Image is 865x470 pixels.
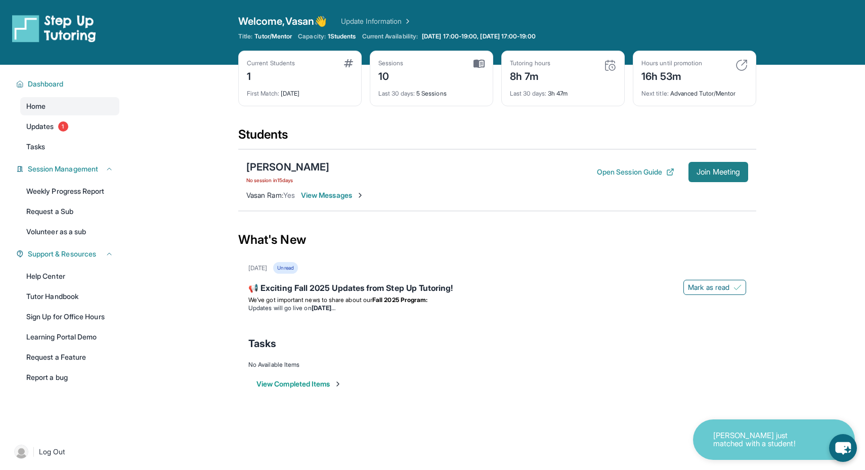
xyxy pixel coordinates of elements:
span: Updates [26,121,54,132]
a: Weekly Progress Report [20,182,119,200]
a: Help Center [20,267,119,285]
div: What's New [238,218,756,262]
span: [DATE] 17:00-19:00, [DATE] 17:00-19:00 [422,32,536,40]
span: Log Out [39,447,65,457]
div: 3h 47m [510,83,616,98]
button: Support & Resources [24,249,113,259]
a: [DATE] 17:00-19:00, [DATE] 17:00-19:00 [420,32,538,40]
img: card [604,59,616,71]
a: Sign Up for Office Hours [20,308,119,326]
div: No Available Items [248,361,746,369]
div: Unread [273,262,297,274]
button: Dashboard [24,79,113,89]
img: logo [12,14,96,42]
span: Session Management [28,164,98,174]
a: Update Information [341,16,412,26]
span: Yes [283,191,295,199]
span: Welcome, Vasan 👋 [238,14,327,28]
a: |Log Out [10,441,119,463]
a: Learning Portal Demo [20,328,119,346]
span: No session in 15 days [246,176,329,184]
button: View Completed Items [256,379,342,389]
strong: Fall 2025 Program: [372,296,427,304]
span: Current Availability: [362,32,418,40]
span: Join Meeting [697,169,740,175]
p: [PERSON_NAME] just matched with a student! [713,432,814,448]
img: Chevron-Right [356,191,364,199]
img: card [736,59,748,71]
img: Mark as read [733,283,742,291]
a: Request a Feature [20,348,119,366]
li: Updates will go live on [248,304,746,312]
a: Tasks [20,138,119,156]
div: 📢 Exciting Fall 2025 Updates from Step Up Tutoring! [248,282,746,296]
div: 10 [378,67,404,83]
span: Last 30 days : [510,90,546,97]
span: We’ve got important news to share about our [248,296,372,304]
img: user-img [14,445,28,459]
button: Mark as read [683,280,746,295]
button: chat-button [829,434,857,462]
span: Support & Resources [28,249,96,259]
span: 1 [58,121,68,132]
span: First Match : [247,90,279,97]
div: 8h 7m [510,67,550,83]
a: Updates1 [20,117,119,136]
span: Tasks [248,336,276,351]
a: Home [20,97,119,115]
div: 1 [247,67,295,83]
img: card [344,59,353,67]
div: 5 Sessions [378,83,485,98]
button: Open Session Guide [597,167,674,177]
span: Home [26,101,46,111]
span: Capacity: [298,32,326,40]
span: Last 30 days : [378,90,415,97]
span: | [32,446,35,458]
button: Join Meeting [688,162,748,182]
div: 16h 53m [641,67,702,83]
a: Request a Sub [20,202,119,221]
a: Tutor Handbook [20,287,119,306]
strong: [DATE] [312,304,335,312]
div: Hours until promotion [641,59,702,67]
span: 1 Students [328,32,356,40]
span: Mark as read [688,282,729,292]
button: Session Management [24,164,113,174]
div: [DATE] [247,83,353,98]
div: Tutoring hours [510,59,550,67]
span: Tutor/Mentor [254,32,292,40]
div: Advanced Tutor/Mentor [641,83,748,98]
div: Current Students [247,59,295,67]
span: Vasan Ram : [246,191,283,199]
div: [PERSON_NAME] [246,160,329,174]
span: Title: [238,32,252,40]
span: View Messages [301,190,364,200]
img: card [473,59,485,68]
span: Tasks [26,142,45,152]
a: Volunteer as a sub [20,223,119,241]
span: Dashboard [28,79,64,89]
div: [DATE] [248,264,267,272]
img: Chevron Right [402,16,412,26]
div: Students [238,126,756,149]
a: Report a bug [20,368,119,387]
span: Next title : [641,90,669,97]
div: Sessions [378,59,404,67]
